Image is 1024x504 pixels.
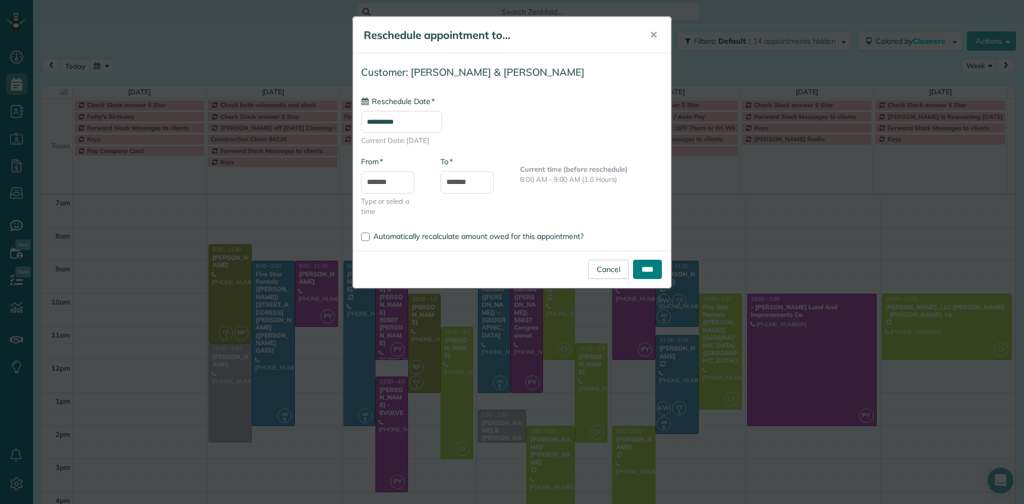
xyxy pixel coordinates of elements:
[364,28,635,43] h5: Reschedule appointment to...
[650,29,658,41] span: ✕
[520,165,628,173] b: Current time (before reschedule)
[361,196,425,217] span: Type or select a time
[588,260,629,279] a: Cancel
[441,156,453,167] label: To
[361,135,663,146] span: Current Date: [DATE]
[373,231,583,241] span: Automatically recalculate amount owed for this appointment?
[361,96,435,107] label: Reschedule Date
[361,156,383,167] label: From
[520,174,663,185] p: 8:00 AM - 9:00 AM (1.0 Hours)
[361,67,663,78] h4: Customer: [PERSON_NAME] & [PERSON_NAME]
